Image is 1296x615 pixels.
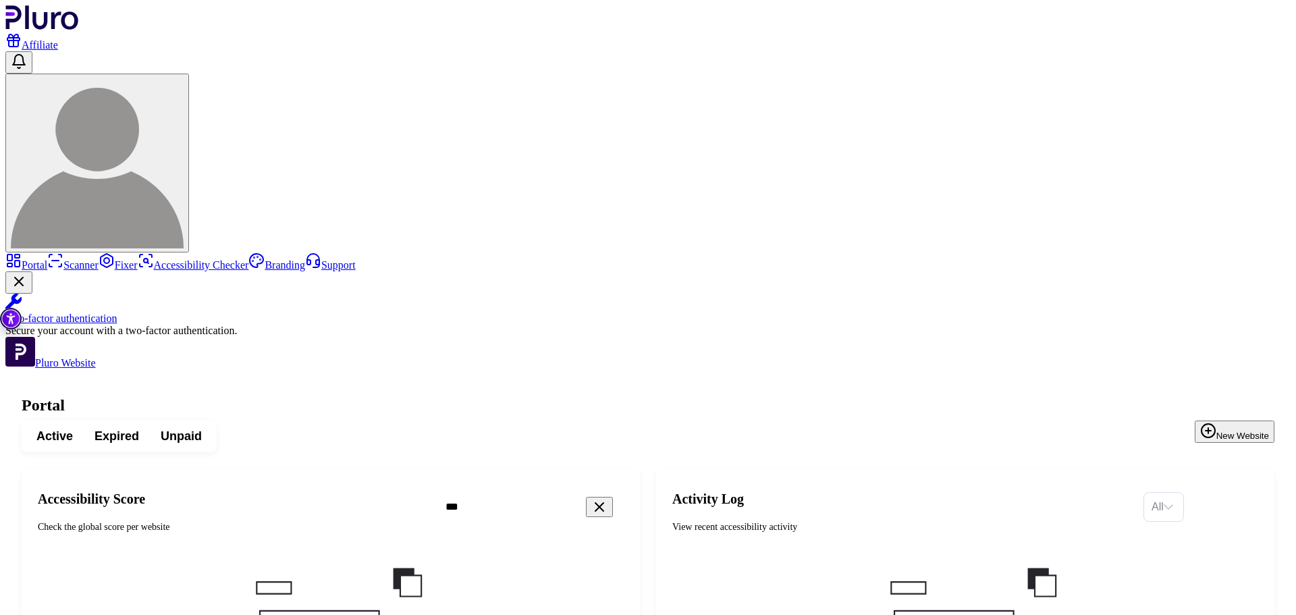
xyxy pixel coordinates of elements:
[5,74,189,252] button: User avatar
[94,428,139,444] span: Expired
[138,259,249,271] a: Accessibility Checker
[84,424,150,448] button: Expired
[305,259,356,271] a: Support
[150,424,213,448] button: Unpaid
[26,424,84,448] button: Active
[5,39,58,51] a: Affiliate
[47,259,99,271] a: Scanner
[672,491,1133,507] h2: Activity Log
[5,313,1291,325] div: Two-factor authentication
[161,428,202,444] span: Unpaid
[5,325,1291,337] div: Secure your account with a two-factor authentication.
[36,428,73,444] span: Active
[5,271,32,294] button: Close Two-factor authentication notification
[248,259,305,271] a: Branding
[586,497,613,517] button: Clear search field
[1195,421,1274,443] button: New Website
[672,520,1133,534] div: View recent accessibility activity
[5,20,79,32] a: Logo
[38,491,424,507] h2: Accessibility Score
[99,259,138,271] a: Fixer
[22,396,1274,415] h1: Portal
[11,76,184,248] img: User avatar
[5,294,1291,325] a: Two-factor authentication
[5,259,47,271] a: Portal
[5,51,32,74] button: Open notifications, you have 0 new notifications
[435,493,667,521] input: Search
[5,357,96,369] a: Open Pluro Website
[1143,492,1184,522] div: Set sorting
[38,520,424,534] div: Check the global score per website
[5,252,1291,369] aside: Sidebar menu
